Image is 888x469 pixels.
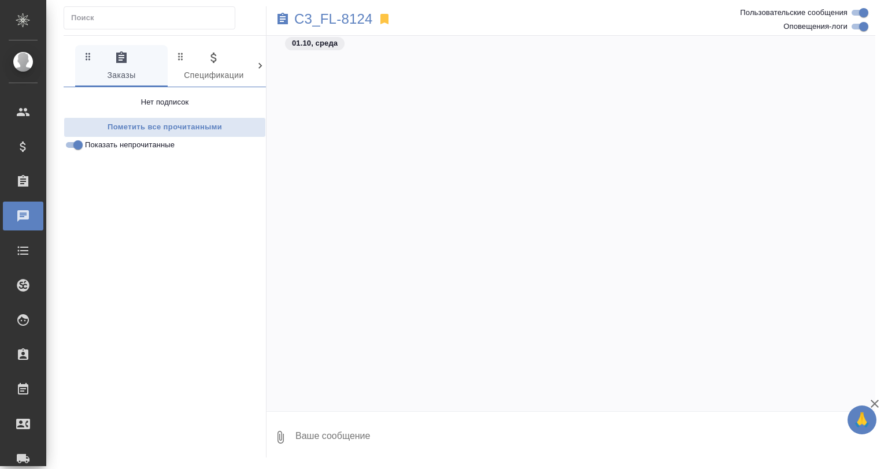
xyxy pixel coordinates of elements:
a: C3_FL-8124 [294,13,373,25]
p: Нет подписок [141,96,189,108]
span: Показать непрочитанные [85,139,175,151]
span: Заказы [82,51,161,83]
span: Пользовательские сообщения [740,7,848,18]
span: Спецификации [175,51,253,83]
p: 01.10, среда [292,38,338,49]
span: Оповещения-логи [783,21,848,32]
input: Поиск [71,10,235,26]
span: 🙏 [852,408,872,432]
svg: Зажми и перетащи, чтобы поменять порядок вкладок [83,51,94,62]
button: Пометить все прочитанными [64,117,266,137]
button: 🙏 [848,405,876,434]
span: Пометить все прочитанными [70,121,260,134]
